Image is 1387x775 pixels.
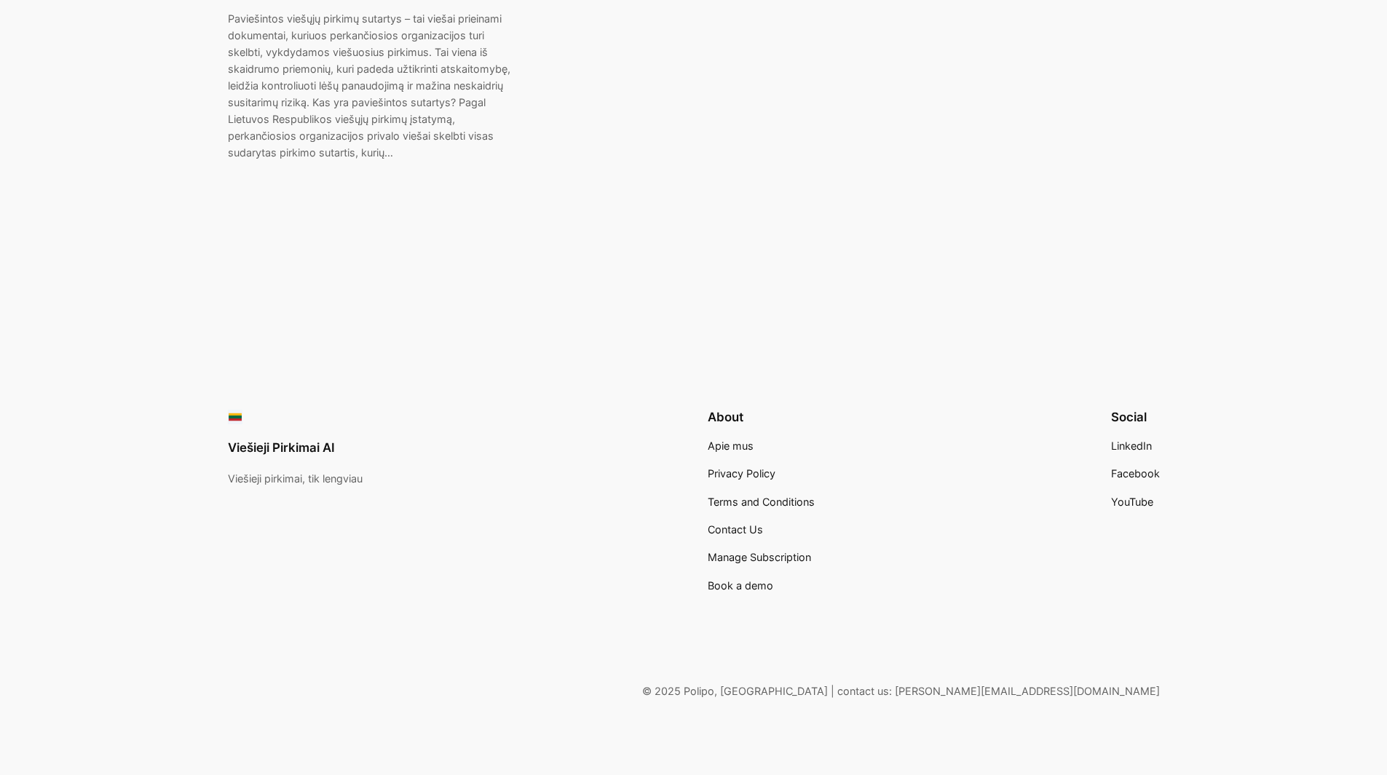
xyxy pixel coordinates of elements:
span: Privacy Policy [708,467,775,480]
a: YouTube [1111,494,1153,510]
span: LinkedIn [1111,440,1152,452]
a: Facebook [1111,466,1160,482]
span: Terms and Conditions [708,496,815,508]
span: Apie mus [708,440,754,452]
p: © 2025 Polipo, [GEOGRAPHIC_DATA] | contact us: [PERSON_NAME][EMAIL_ADDRESS][DOMAIN_NAME] [228,683,1160,699]
span: YouTube [1111,496,1153,508]
a: Contact Us [708,522,763,538]
a: LinkedIn [1111,438,1152,454]
h2: Social [1111,410,1160,424]
p: Viešieji pirkimai, tik lengviau [228,471,363,487]
a: Terms and Conditions [708,494,815,510]
span: Book a demo [708,579,773,592]
nav: Footer navigation 3 [1111,438,1160,510]
p: Paviešintos viešųjų pirkimų sutartys – tai viešai prieinami dokumentai, kuriuos perkančiosios org... [228,10,519,161]
nav: Footer navigation 4 [708,438,815,594]
a: Apie mus [708,438,754,454]
span: Contact Us [708,523,763,536]
a: Manage Subscription [708,549,811,565]
a: Book a demo [708,578,773,594]
a: Viešieji Pirkimai AI [228,440,335,455]
img: Viešieji pirkimai logo [228,410,242,424]
a: Privacy Policy [708,466,775,482]
h2: About [708,410,815,424]
span: Manage Subscription [708,551,811,563]
span: Facebook [1111,467,1160,480]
